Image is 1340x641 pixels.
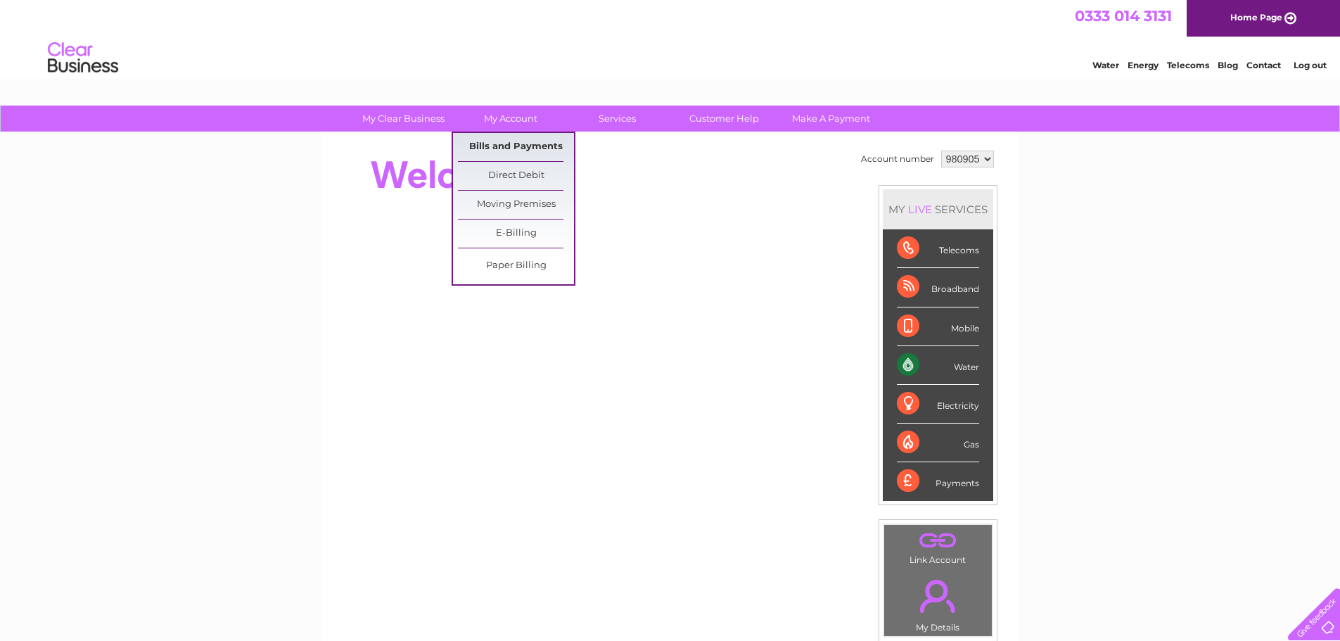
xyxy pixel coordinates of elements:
[458,220,574,248] a: E-Billing
[338,8,1003,68] div: Clear Business is a trading name of Verastar Limited (registered in [GEOGRAPHIC_DATA] No. 3667643...
[345,106,461,132] a: My Clear Business
[1092,60,1119,70] a: Water
[905,203,935,216] div: LIVE
[458,252,574,280] a: Paper Billing
[1218,60,1238,70] a: Blog
[897,385,979,424] div: Electricity
[458,162,574,190] a: Direct Debit
[1167,60,1209,70] a: Telecoms
[897,462,979,500] div: Payments
[897,346,979,385] div: Water
[888,571,988,621] a: .
[1128,60,1159,70] a: Energy
[897,268,979,307] div: Broadband
[559,106,675,132] a: Services
[888,528,988,553] a: .
[883,524,993,569] td: Link Account
[47,37,119,80] img: logo.png
[883,568,993,637] td: My Details
[897,424,979,462] div: Gas
[773,106,889,132] a: Make A Payment
[666,106,782,132] a: Customer Help
[897,229,979,268] div: Telecoms
[857,147,938,171] td: Account number
[458,133,574,161] a: Bills and Payments
[458,191,574,219] a: Moving Premises
[897,307,979,346] div: Mobile
[1075,7,1172,25] a: 0333 014 3131
[452,106,568,132] a: My Account
[1294,60,1327,70] a: Log out
[883,189,993,229] div: MY SERVICES
[1246,60,1281,70] a: Contact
